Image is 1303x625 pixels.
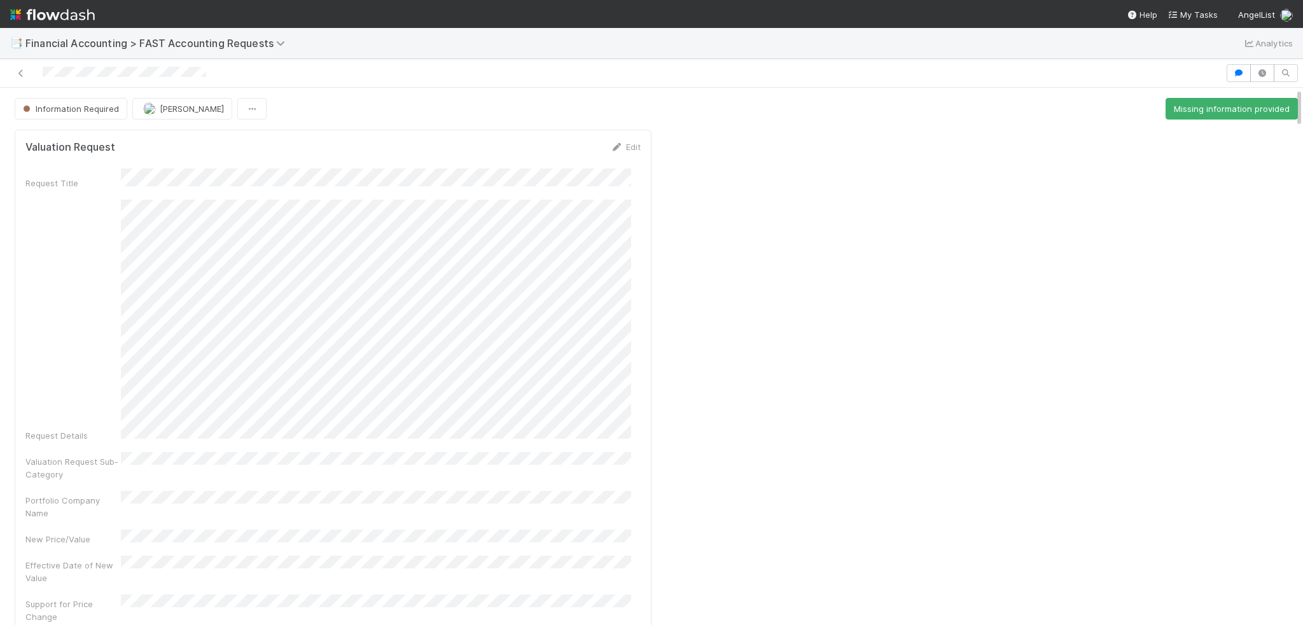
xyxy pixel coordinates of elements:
div: Valuation Request Sub-Category [25,455,121,481]
img: avatar_e5ec2f5b-afc7-4357-8cf1-2139873d70b1.png [1280,9,1293,22]
span: AngelList [1238,10,1275,20]
button: Missing information provided [1166,98,1298,120]
div: Portfolio Company Name [25,494,121,519]
div: New Price/Value [25,533,121,546]
button: [PERSON_NAME] [132,98,232,120]
span: 📑 [10,38,23,48]
a: Edit [611,142,641,152]
span: Financial Accounting > FAST Accounting Requests [25,37,291,50]
div: Effective Date of New Value [25,559,121,584]
div: Request Title [25,177,121,189]
div: Help [1127,8,1157,21]
span: [PERSON_NAME] [160,104,224,114]
div: Request Details [25,429,121,442]
a: My Tasks [1167,8,1218,21]
div: Support for Price Change [25,598,121,623]
h5: Valuation Request [25,141,115,154]
img: avatar_e5ec2f5b-afc7-4357-8cf1-2139873d70b1.png [143,102,156,115]
img: logo-inverted-e16ddd16eac7371096b0.svg [10,4,95,25]
button: Information Required [15,98,127,120]
span: My Tasks [1167,10,1218,20]
span: Information Required [20,104,119,114]
a: Analytics [1243,36,1293,51]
